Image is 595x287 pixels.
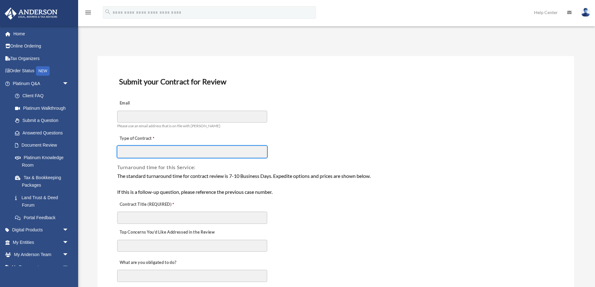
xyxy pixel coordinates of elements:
a: Tax & Bookkeeping Packages [9,171,78,191]
a: My Entitiesarrow_drop_down [4,236,78,249]
a: My Anderson Teamarrow_drop_down [4,249,78,261]
a: Home [4,28,78,40]
a: menu [84,11,92,16]
a: Document Review [9,139,75,152]
span: Please use an email address that is on file with [PERSON_NAME] [117,123,220,128]
label: What are you obligated to do? [117,258,180,267]
a: Digital Productsarrow_drop_down [4,224,78,236]
i: search [104,8,111,15]
div: NEW [36,66,50,76]
img: Anderson Advisors Platinum Portal [3,8,59,20]
a: Platinum Q&Aarrow_drop_down [4,77,78,90]
img: User Pic [581,8,590,17]
span: arrow_drop_down [62,236,75,249]
label: Email [117,99,180,108]
span: arrow_drop_down [62,77,75,90]
label: Type of Contract [117,134,180,143]
div: The standard turnaround time for contract review is 7-10 Business Days. Expedite options and pric... [117,172,554,196]
a: My Documentsarrow_drop_down [4,261,78,273]
span: Turnaround time for this Service: [117,164,195,170]
a: Tax Organizers [4,52,78,65]
label: Contract Title (REQUIRED) [117,200,180,209]
a: Platinum Knowledge Room [9,151,78,171]
a: Land Trust & Deed Forum [9,191,78,211]
a: Client FAQ [9,90,78,102]
a: Order StatusNEW [4,65,78,78]
span: arrow_drop_down [62,249,75,261]
a: Portal Feedback [9,211,78,224]
i: menu [84,9,92,16]
a: Platinum Walkthrough [9,102,78,114]
span: arrow_drop_down [62,224,75,237]
a: Answered Questions [9,127,78,139]
h3: Submit your Contract for Review [117,75,555,88]
a: Submit a Question [9,114,78,127]
span: arrow_drop_down [62,261,75,274]
label: Top Concerns You’d Like Addressed in the Review [117,228,217,237]
a: Online Ordering [4,40,78,53]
